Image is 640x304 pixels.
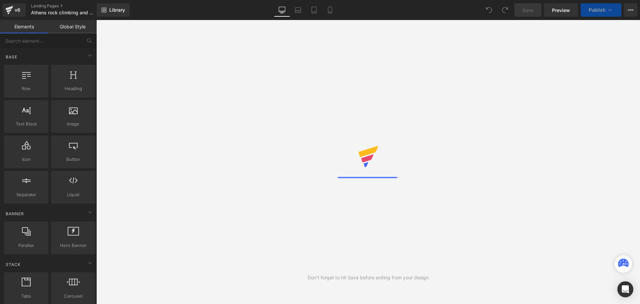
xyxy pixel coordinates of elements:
span: Library [109,7,125,13]
button: Publish [581,3,621,17]
span: Text Block [6,120,46,127]
a: v6 [3,3,26,17]
span: Heading [53,85,93,92]
span: Athens rock climbing and sport climbing, [GEOGRAPHIC_DATA] [31,10,95,15]
span: Row [6,85,46,92]
button: More [624,3,637,17]
span: Publish [589,7,605,13]
div: Open Intercom Messenger [617,281,633,297]
a: Tablet [306,3,322,17]
button: Redo [498,3,512,17]
span: Banner [5,211,25,217]
span: Stack [5,261,21,268]
span: Icon [6,156,46,163]
span: Liquid [53,191,93,198]
span: Preview [552,7,570,14]
a: Global Style [48,20,97,33]
a: Landing Pages [31,3,108,9]
button: Undo [482,3,496,17]
span: Tabs [6,293,46,300]
a: New Library [97,3,130,17]
a: Desktop [274,3,290,17]
div: Don't forget to hit Save before exiting from your design [308,274,429,281]
a: Preview [544,3,578,17]
div: v6 [13,6,22,14]
span: Button [53,156,93,163]
span: Hero Banner [53,242,93,249]
span: Image [53,120,93,127]
span: Separator [6,191,46,198]
a: Mobile [322,3,338,17]
span: Base [5,54,18,60]
a: Laptop [290,3,306,17]
span: Parallax [6,242,46,249]
span: Save [522,7,533,14]
span: Carousel [53,293,93,300]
